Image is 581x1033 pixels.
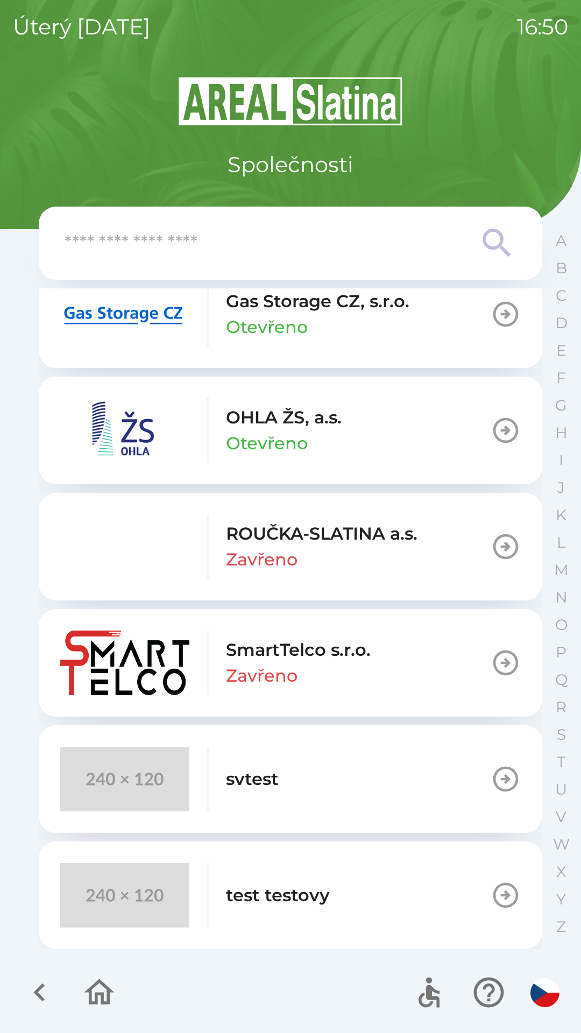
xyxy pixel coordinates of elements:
[39,260,542,368] button: Gas Storage CZ, s.r.o.Otevřeno
[226,430,308,456] p: Otevřeno
[556,369,566,387] p: F
[556,341,566,360] p: E
[39,493,542,600] button: ROUČKA-SLATINA a.s.Zavřeno
[556,286,566,305] p: C
[555,670,568,689] p: Q
[556,506,566,525] p: K
[548,666,575,694] button: Q
[555,423,568,442] p: H
[39,609,542,717] button: SmartTelco s.r.o.Zavřeno
[226,547,297,572] p: Zavřeno
[226,882,330,908] p: test testovy
[548,776,575,803] button: U
[548,392,575,419] button: G
[517,11,568,43] p: 16:50
[548,639,575,666] button: P
[39,377,542,484] button: OHLA ŽS, a.s.Otevřeno
[548,364,575,392] button: F
[548,721,575,748] button: S
[556,643,566,662] p: P
[60,282,189,346] img: 2bd567fa-230c-43b3-b40d-8aef9e429395.png
[548,694,575,721] button: R
[60,631,189,695] img: a1091e8c-df79-49dc-bd76-976ff18fd19d.png
[548,474,575,501] button: J
[548,529,575,556] button: L
[548,227,575,254] button: A
[39,841,542,949] button: test testovy
[555,780,567,799] p: U
[555,615,568,634] p: O
[555,588,568,607] p: N
[548,858,575,886] button: X
[548,282,575,309] button: C
[548,611,575,639] button: O
[226,637,371,663] p: SmartTelco s.r.o.
[556,259,567,278] p: B
[530,978,559,1007] img: cs flag
[556,231,566,250] p: A
[548,501,575,529] button: K
[557,725,566,744] p: S
[555,314,568,332] p: D
[60,398,189,463] img: 95230cbc-907d-4dce-b6ee-20bf32430970.png
[226,663,297,689] p: Zavřeno
[226,766,279,792] p: svtest
[554,561,569,579] p: M
[60,747,189,811] img: 240x120
[548,584,575,611] button: N
[548,831,575,858] button: W
[548,748,575,776] button: T
[559,451,563,470] p: I
[556,698,566,717] p: R
[548,913,575,940] button: Z
[557,478,565,497] p: J
[548,337,575,364] button: E
[557,753,565,772] p: T
[548,419,575,447] button: H
[60,863,189,928] img: 240x120
[226,405,342,430] p: OHLA ŽS, a.s.
[548,254,575,282] button: B
[548,803,575,831] button: V
[226,288,409,314] p: Gas Storage CZ, s.r.o.
[226,521,417,547] p: ROUČKA-SLATINA a.s.
[548,309,575,337] button: D
[60,514,189,579] img: e7973d4e-78b1-4a83-8dc1-9059164483d7.png
[226,314,308,340] p: Otevřeno
[553,835,570,854] p: W
[228,148,353,181] p: Společnosti
[556,890,566,909] p: Y
[39,725,542,833] button: svtest
[39,75,542,127] img: Logo
[556,808,566,826] p: V
[548,556,575,584] button: M
[548,447,575,474] button: I
[556,917,566,936] p: Z
[548,886,575,913] button: Y
[557,533,565,552] p: L
[13,11,151,43] p: úterý [DATE]
[556,862,566,881] p: X
[555,396,567,415] p: G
